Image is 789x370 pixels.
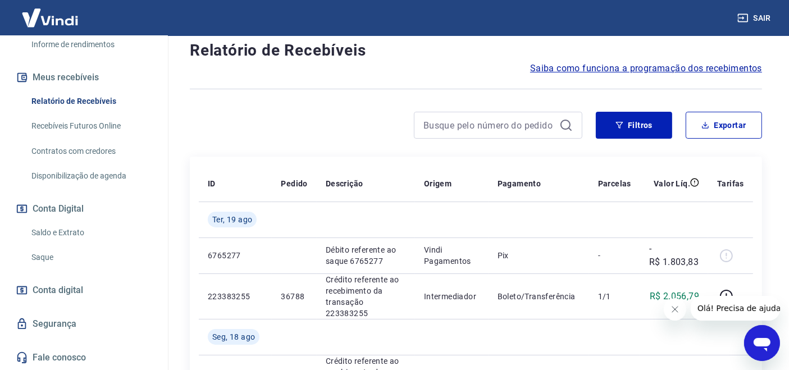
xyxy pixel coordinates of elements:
button: Filtros [596,112,672,139]
button: Exportar [686,112,762,139]
a: Saiba como funciona a programação dos recebimentos [530,62,762,75]
iframe: Botão para abrir a janela de mensagens [744,325,780,361]
h4: Relatório de Recebíveis [190,39,762,62]
button: Meus recebíveis [13,65,154,90]
p: Parcelas [598,178,631,189]
p: Valor Líq. [654,178,690,189]
a: Recebíveis Futuros Online [27,115,154,138]
iframe: Mensagem da empresa [691,296,780,321]
a: Segurança [13,312,154,336]
p: ID [208,178,216,189]
p: Descrição [326,178,363,189]
p: Crédito referente ao recebimento da transação 223383255 [326,274,406,319]
span: Seg, 18 ago [212,331,255,342]
span: Conta digital [33,282,83,298]
a: Relatório de Recebíveis [27,90,154,113]
button: Conta Digital [13,197,154,221]
p: Débito referente ao saque 6765277 [326,244,406,267]
p: Pix [498,250,580,261]
p: 1/1 [598,291,631,302]
img: Vindi [13,1,86,35]
p: Origem [424,178,451,189]
p: Pedido [281,178,307,189]
p: -R$ 1.803,83 [649,242,699,269]
p: Boleto/Transferência [498,291,580,302]
a: Saque [27,246,154,269]
p: Tarifas [717,178,744,189]
p: Pagamento [498,178,541,189]
p: - [598,250,631,261]
input: Busque pelo número do pedido [423,117,555,134]
p: 223383255 [208,291,263,302]
button: Sair [735,8,776,29]
p: R$ 2.056,79 [650,290,699,303]
p: Intermediador [424,291,480,302]
p: Vindi Pagamentos [424,244,480,267]
p: 6765277 [208,250,263,261]
span: Ter, 19 ago [212,214,252,225]
p: 36788 [281,291,307,302]
a: Disponibilização de agenda [27,165,154,188]
a: Contratos com credores [27,140,154,163]
a: Fale conosco [13,345,154,370]
a: Conta digital [13,278,154,303]
iframe: Fechar mensagem [664,298,686,321]
a: Informe de rendimentos [27,33,154,56]
span: Olá! Precisa de ajuda? [7,8,94,17]
a: Saldo e Extrato [27,221,154,244]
